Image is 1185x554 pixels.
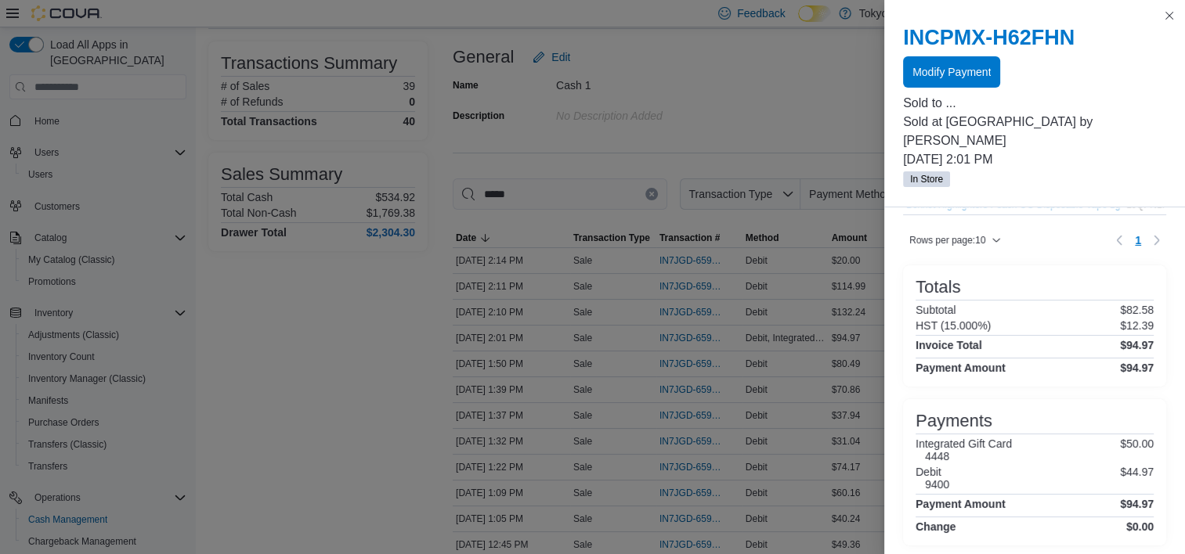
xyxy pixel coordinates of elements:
[916,466,949,478] h6: Debit
[916,362,1006,374] h4: Payment Amount
[1110,228,1166,253] nav: Pagination for table: MemoryTable from EuiInMemoryTable
[916,412,992,430] h3: Payments
[916,498,1006,510] h4: Payment Amount
[903,56,1000,88] button: Modify Payment
[903,171,950,187] span: In Store
[912,64,991,80] span: Modify Payment
[916,304,956,316] h6: Subtotal
[903,150,1166,169] p: [DATE] 2:01 PM
[1120,498,1154,510] h4: $94.97
[909,234,985,246] span: Rows per page : 10
[925,478,949,491] h6: 9400
[916,278,960,297] h3: Totals
[916,437,1012,450] h6: Integrated Gift Card
[1129,228,1147,253] ul: Pagination for table: MemoryTable from EuiInMemoryTable
[1120,437,1154,462] p: $50.00
[1120,304,1154,316] p: $82.58
[916,339,982,351] h4: Invoice Total
[903,94,1166,113] p: Sold to ...
[1120,466,1154,491] p: $44.97
[1160,6,1179,25] button: Close this dialog
[1126,520,1154,533] h4: $0.00
[916,319,991,332] h6: HST (15.000%)
[903,231,1007,250] button: Rows per page:10
[1120,362,1154,374] h4: $94.97
[925,450,1012,462] h6: 4448
[903,113,1166,150] p: Sold at [GEOGRAPHIC_DATA] by [PERSON_NAME]
[903,25,1166,50] h2: INCPMX-H62FHN
[1147,231,1166,250] button: Next page
[1120,339,1154,351] h4: $94.97
[1120,319,1154,332] p: $12.39
[1129,228,1147,253] button: Page 1 of 1
[1135,232,1141,248] span: 1
[916,520,956,533] h4: Change
[910,172,943,186] span: In Store
[1110,231,1129,250] button: Previous page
